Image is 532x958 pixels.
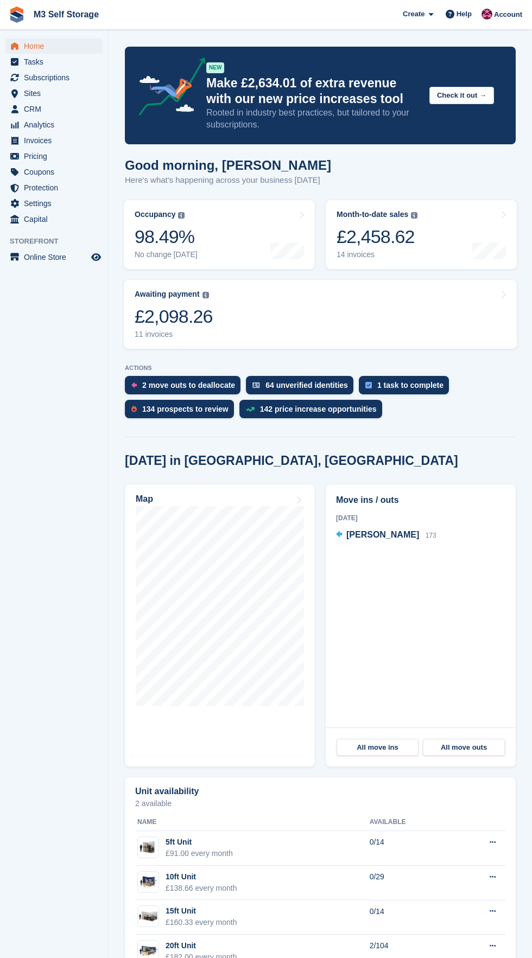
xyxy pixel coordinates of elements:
div: 64 unverified identities [265,381,348,389]
div: Awaiting payment [135,290,200,299]
span: Settings [24,196,89,211]
h2: Move ins / outs [336,494,505,507]
span: Account [494,9,522,20]
p: Make £2,634.01 of extra revenue with our new price increases tool [206,75,421,107]
a: All move outs [423,739,505,756]
img: stora-icon-8386f47178a22dfd0bd8f6a31ec36ba5ce8667c1dd55bd0f319d3a0aa187defe.svg [9,7,25,23]
img: price_increase_opportunities-93ffe204e8149a01c8c9dc8f82e8f89637d9d84a8eef4429ea346261dce0b2c0.svg [246,407,255,412]
img: icon-info-grey-7440780725fd019a000dd9b08b2336e03edf1995a4989e88bcd33f0948082b44.svg [178,212,185,219]
div: [DATE] [336,513,505,523]
a: menu [5,149,103,164]
img: icon-info-grey-7440780725fd019a000dd9b08b2336e03edf1995a4989e88bcd33f0948082b44.svg [202,292,209,298]
button: Check it out → [429,87,494,105]
div: £138.66 every month [166,883,237,894]
img: icon-info-grey-7440780725fd019a000dd9b08b2336e03edf1995a4989e88bcd33f0948082b44.svg [411,212,417,219]
span: Capital [24,212,89,227]
span: Pricing [24,149,89,164]
a: M3 Self Storage [29,5,103,23]
span: Protection [24,180,89,195]
span: Online Store [24,250,89,265]
p: 2 available [135,800,505,807]
div: 20ft Unit [166,940,237,951]
p: ACTIONS [125,365,516,372]
div: Occupancy [135,210,175,219]
a: menu [5,117,103,132]
td: 0/14 [370,900,453,935]
a: menu [5,212,103,227]
a: 134 prospects to review [125,400,239,424]
span: Tasks [24,54,89,69]
img: Nick Jones [482,9,492,20]
img: verify_identity-adf6edd0f0f0b5bbfe63781bf79b02c33cf7c696d77639b501bdc392416b5a36.svg [252,382,260,388]
span: Create [403,9,425,20]
div: Month-to-date sales [337,210,408,219]
h1: Good morning, [PERSON_NAME] [125,158,331,173]
h2: Map [136,494,153,504]
th: Name [135,814,370,831]
div: 10ft Unit [166,871,237,883]
div: 98.49% [135,226,198,248]
span: Coupons [24,164,89,180]
img: task-75834270c22a3079a89374b754ae025e5fb1db73e45f91037f5363f120a921f8.svg [365,382,372,388]
a: menu [5,86,103,101]
a: 142 price increase opportunities [239,400,388,424]
div: £2,458.62 [337,226,417,248]
a: menu [5,70,103,85]
a: menu [5,164,103,180]
h2: [DATE] in [GEOGRAPHIC_DATA], [GEOGRAPHIC_DATA] [125,454,458,468]
a: Preview store [90,251,103,264]
span: 173 [426,532,436,539]
div: 142 price increase opportunities [260,405,377,413]
a: menu [5,133,103,148]
img: price-adjustments-announcement-icon-8257ccfd72463d97f412b2fc003d46551f7dbcb40ab6d574587a9cd5c0d94... [130,58,206,119]
img: 32-sqft-unit.jpg [138,840,159,855]
a: Occupancy 98.49% No change [DATE] [124,200,315,269]
div: £2,098.26 [135,305,213,328]
img: 10-ft-container.jpg [138,874,159,890]
span: Home [24,39,89,54]
h2: Unit availability [135,787,199,796]
span: CRM [24,101,89,117]
a: All move ins [337,739,419,756]
a: menu [5,196,103,211]
span: Help [457,9,472,20]
p: Here's what's happening across your business [DATE] [125,174,331,187]
span: [PERSON_NAME] [346,530,419,539]
a: menu [5,101,103,117]
a: Awaiting payment £2,098.26 11 invoices [124,280,517,349]
a: 2 move outs to deallocate [125,376,246,400]
a: menu [5,250,103,265]
div: NEW [206,62,224,73]
span: Storefront [10,236,108,247]
th: Available [370,814,453,831]
div: 1 task to complete [377,381,444,389]
a: Map [125,484,315,767]
span: Invoices [24,133,89,148]
img: move_outs_to_deallocate_icon-f764333ba52eb49d3ac5e1228854f67142a1ed5810a6f6cc68b1a99e826820c5.svg [131,382,137,388]
div: 14 invoices [337,250,417,259]
div: 15ft Unit [166,905,237,917]
div: £91.00 every month [166,848,233,859]
span: Subscriptions [24,70,89,85]
span: Analytics [24,117,89,132]
div: 11 invoices [135,330,213,339]
span: Sites [24,86,89,101]
td: 0/14 [370,831,453,866]
div: 2 move outs to deallocate [142,381,235,389]
a: menu [5,54,103,69]
div: £160.33 every month [166,917,237,928]
a: menu [5,180,103,195]
p: Rooted in industry best practices, but tailored to your subscriptions. [206,107,421,131]
a: [PERSON_NAME] 173 [336,528,436,542]
div: 5ft Unit [166,836,233,848]
td: 0/29 [370,866,453,900]
a: 64 unverified identities [246,376,359,400]
img: 125-sqft-unit.jpg [138,909,159,924]
div: No change [DATE] [135,250,198,259]
img: prospect-51fa495bee0391a8d652442698ab0144808aea92771e9ea1ae160a38d050c398.svg [131,406,137,412]
a: Month-to-date sales £2,458.62 14 invoices [326,200,517,269]
a: menu [5,39,103,54]
a: 1 task to complete [359,376,454,400]
div: 134 prospects to review [142,405,229,413]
